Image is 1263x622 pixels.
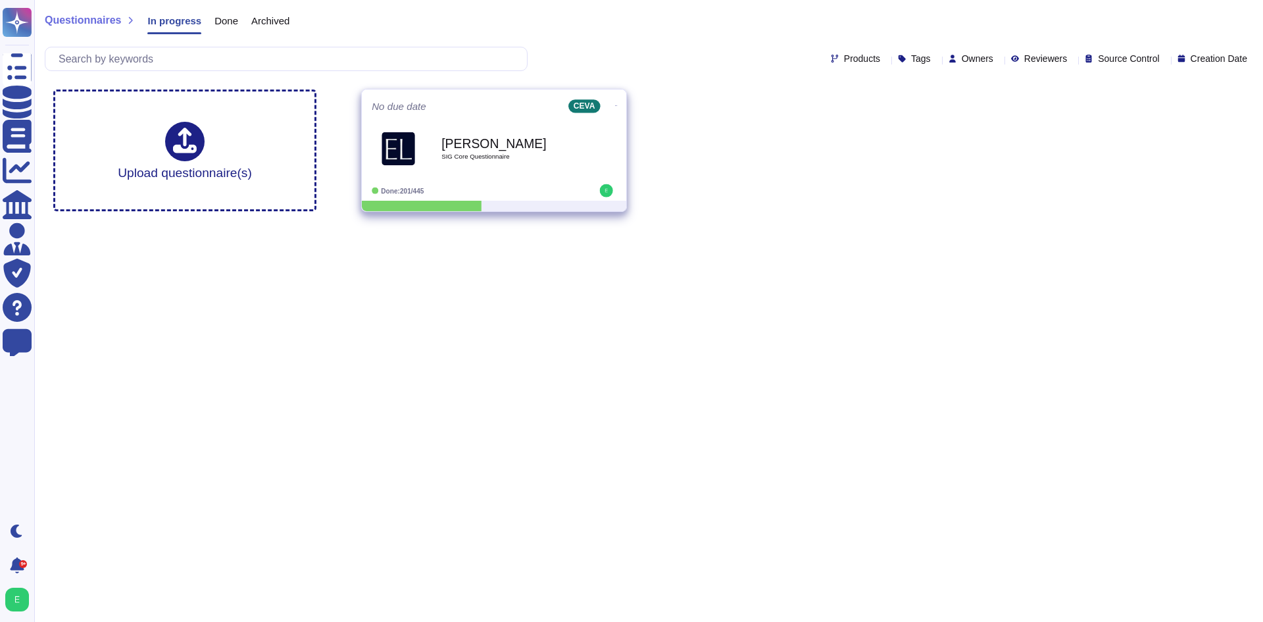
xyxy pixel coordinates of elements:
span: Questionnaires [45,15,121,26]
button: user [3,585,38,614]
span: SIG Core Questionnaire [441,153,574,160]
span: Done: 201/445 [381,187,424,194]
span: Tags [911,54,931,63]
b: [PERSON_NAME] [441,137,574,149]
span: Archived [251,16,289,26]
span: Owners [962,54,993,63]
div: 9+ [19,560,27,568]
span: Products [844,54,880,63]
span: Source Control [1098,54,1159,63]
div: CEVA [568,99,601,113]
span: No due date [372,101,426,111]
img: Logo [382,132,415,165]
img: user [600,184,613,197]
span: Reviewers [1024,54,1067,63]
span: In progress [147,16,201,26]
span: Done [214,16,238,26]
img: user [5,588,29,611]
div: Upload questionnaire(s) [118,122,252,179]
input: Search by keywords [52,47,527,70]
span: Creation Date [1191,54,1247,63]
